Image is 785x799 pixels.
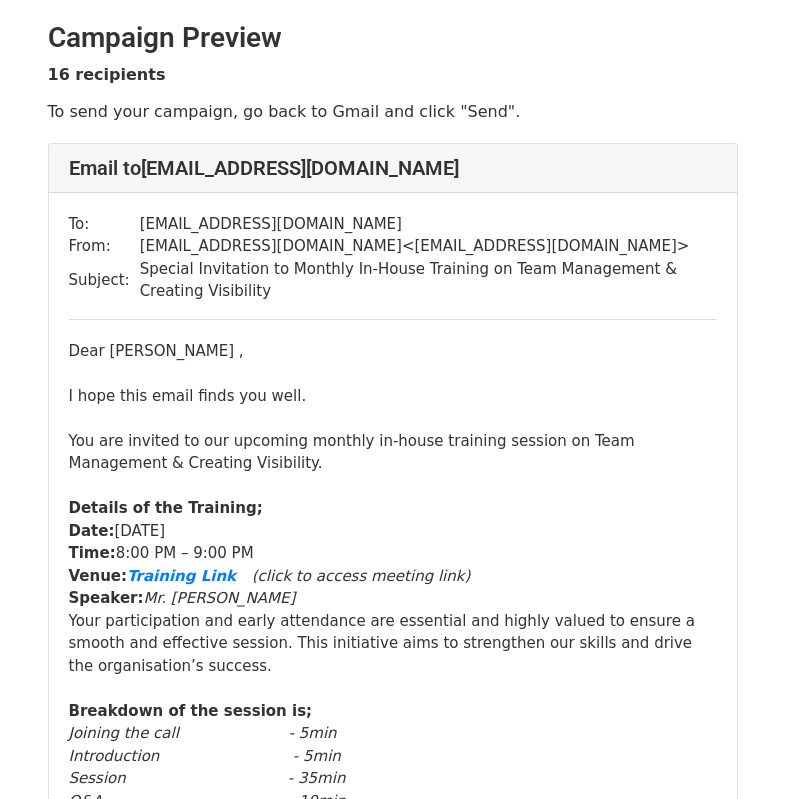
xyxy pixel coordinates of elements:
span: Time: [69,544,116,562]
li: [DATE] [69,520,717,543]
i: (click to access meeting link) [252,567,471,585]
strong: 16 recipients [48,65,166,84]
td: Subject: [69,258,140,303]
span: Speaker: [69,589,144,607]
li: 8:00 PM – 9:00 PM [69,542,717,565]
a: Training Link [127,567,236,585]
b: Venue: [69,567,128,585]
strong: Details of the Training; [69,499,263,517]
td: Special Invitation to Monthly In-House Training on Team Management & Creating Visibility [140,258,717,303]
b: Breakdown of the session is; [69,702,313,720]
h2: Campaign Preview [48,21,738,55]
td: [EMAIL_ADDRESS][DOMAIN_NAME] < [EMAIL_ADDRESS][DOMAIN_NAME] > [140,235,717,258]
div: Your participation and early attendance are essential and highly valued to ensure a smooth and ef... [69,520,717,700]
td: [EMAIL_ADDRESS][DOMAIN_NAME] [140,213,717,236]
p: To send your campaign, go back to Gmail and click "Send". [48,101,738,122]
h4: Email to [EMAIL_ADDRESS][DOMAIN_NAME] [69,156,717,180]
i: Mr. [PERSON_NAME] [143,589,295,607]
td: From: [69,235,140,258]
div: You are invited to our upcoming monthly in-house training session on Team Management & Creating V... [69,407,717,475]
b: Date: [69,522,115,540]
td: To: [69,213,140,236]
